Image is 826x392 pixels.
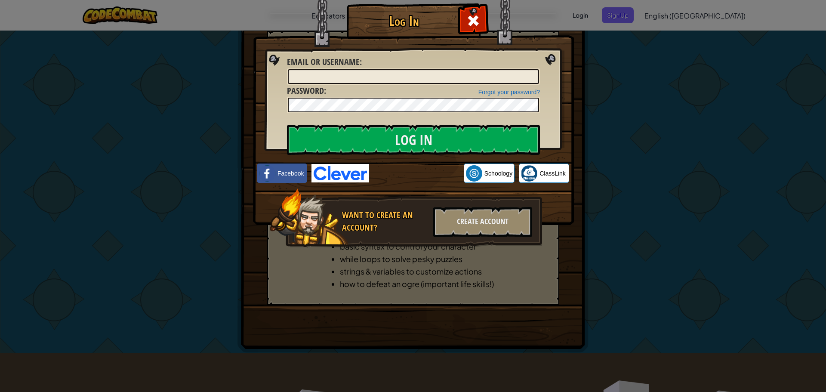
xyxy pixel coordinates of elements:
[369,164,464,183] iframe: Sign in with Google Button
[287,125,540,155] input: Log In
[259,165,275,182] img: facebook_small.png
[287,56,360,68] span: Email or Username
[433,207,532,237] div: Create Account
[521,165,537,182] img: classlink-logo-small.png
[342,209,428,234] div: Want to create an account?
[484,169,512,178] span: Schoology
[311,164,369,182] img: clever-logo-blue.png
[277,169,304,178] span: Facebook
[287,56,362,68] label: :
[478,89,540,96] a: Forgot your password?
[539,169,566,178] span: ClassLink
[287,85,324,96] span: Password
[349,13,459,28] h1: Log In
[466,165,482,182] img: schoology.png
[287,85,326,97] label: :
